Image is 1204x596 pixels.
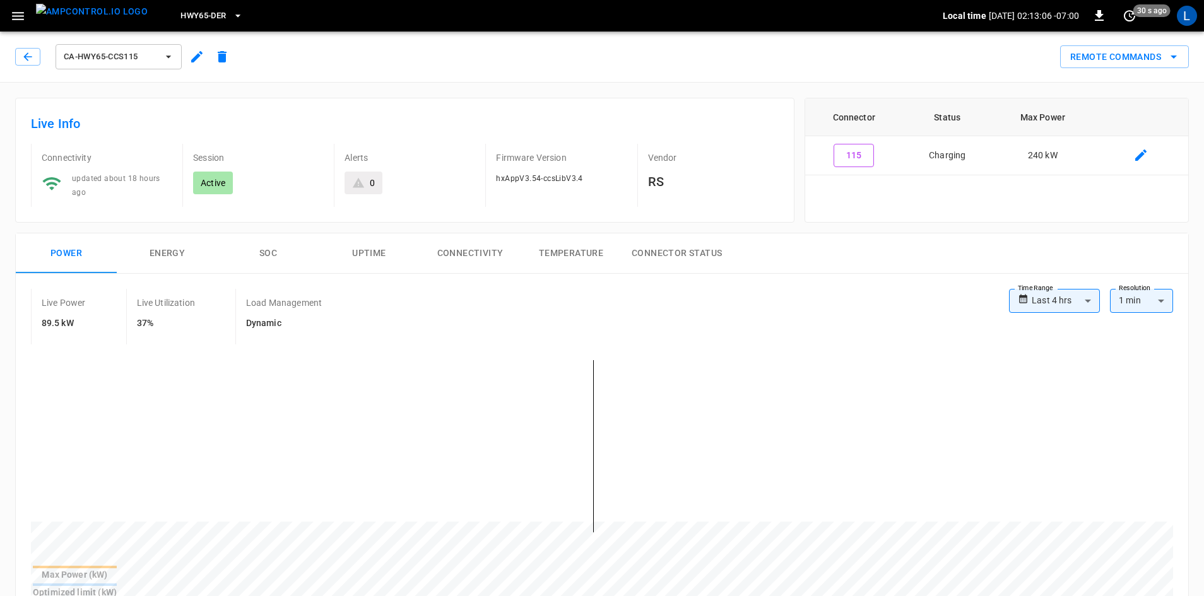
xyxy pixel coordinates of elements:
[1032,289,1100,313] div: Last 4 hrs
[42,317,86,330] h6: 89.5 kW
[1119,6,1140,26] button: set refresh interval
[1018,283,1053,293] label: Time Range
[1060,45,1189,69] button: Remote Commands
[175,4,247,28] button: HWY65-DER
[805,98,903,136] th: Connector
[36,4,148,20] img: ampcontrol.io logo
[370,177,375,189] div: 0
[201,177,225,189] p: Active
[1133,4,1171,17] span: 30 s ago
[64,50,157,64] span: ca-hwy65-ccs115
[117,233,218,274] button: Energy
[137,296,195,309] p: Live Utilization
[42,296,86,309] p: Live Power
[42,151,172,164] p: Connectivity
[218,233,319,274] button: SOC
[16,233,117,274] button: Power
[193,151,324,164] p: Session
[420,233,521,274] button: Connectivity
[180,9,226,23] span: HWY65-DER
[648,151,779,164] p: Vendor
[1119,283,1150,293] label: Resolution
[805,98,1188,175] table: connector table
[903,136,992,175] td: Charging
[246,317,322,330] h6: Dynamic
[1110,289,1173,313] div: 1 min
[622,233,732,274] button: Connector Status
[992,98,1094,136] th: Max Power
[989,9,1079,22] p: [DATE] 02:13:06 -07:00
[521,233,622,274] button: Temperature
[943,9,986,22] p: Local time
[137,317,195,330] h6: 37%
[648,172,779,192] h6: RS
[496,174,582,183] span: hxAppV3.54-ccsLibV3.4
[31,114,779,134] h6: Live Info
[903,98,992,136] th: Status
[246,296,322,309] p: Load Management
[72,174,160,197] span: updated about 18 hours ago
[56,44,182,69] button: ca-hwy65-ccs115
[496,151,627,164] p: Firmware Version
[1060,45,1189,69] div: remote commands options
[345,151,475,164] p: Alerts
[992,136,1094,175] td: 240 kW
[834,144,874,167] button: 115
[319,233,420,274] button: Uptime
[1177,6,1197,26] div: profile-icon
